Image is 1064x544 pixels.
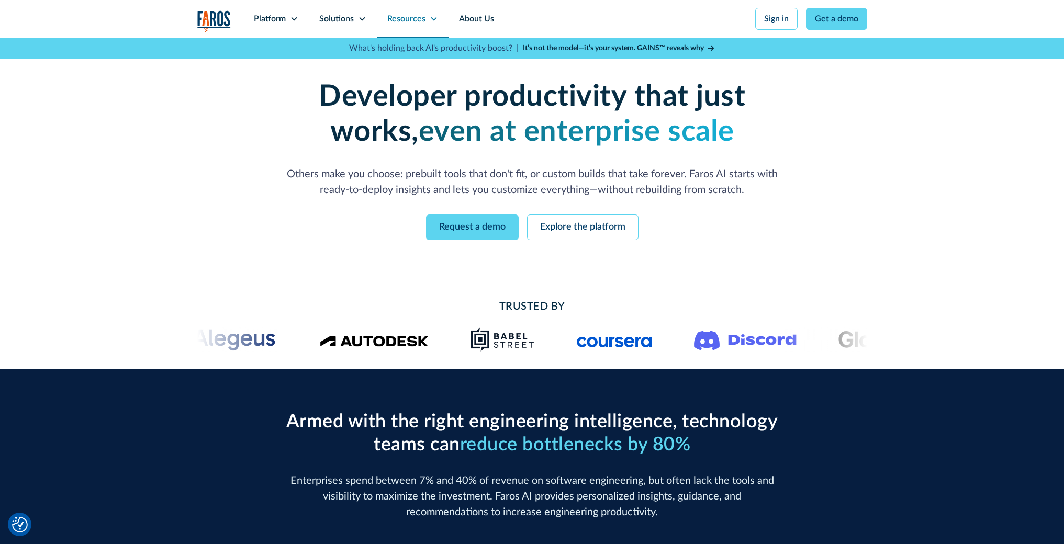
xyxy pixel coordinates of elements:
img: Logo of the online learning platform Coursera. [577,331,652,348]
strong: It’s not the model—it’s your system. GAINS™ reveals why [523,44,704,52]
img: Revisit consent button [12,517,28,532]
img: Logo of the communication platform Discord. [694,328,797,350]
p: Enterprises spend between 7% and 40% of revenue on software engineering, but often lack the tools... [281,473,783,520]
img: Logo of the analytics and reporting company Faros. [197,10,231,32]
p: What's holding back AI's productivity boost? | [349,42,519,54]
a: Get a demo [806,8,867,30]
span: reduce bottlenecks by 80% [460,435,691,454]
a: Request a demo [426,214,519,240]
strong: even at enterprise scale [419,117,734,146]
img: Logo of the design software company Autodesk. [320,333,429,347]
h2: Armed with the right engineering intelligence, technology teams can [281,411,783,456]
button: Cookie Settings [12,517,28,532]
div: Platform [254,13,286,25]
h2: Trusted By [281,299,783,314]
div: Solutions [319,13,354,25]
a: home [197,10,231,32]
a: Sign in [755,8,798,30]
div: Resources [387,13,425,25]
a: It’s not the model—it’s your system. GAINS™ reveals why [523,43,715,54]
img: Babel Street logo png [471,327,535,352]
p: Others make you choose: prebuilt tools that don't fit, or custom builds that take forever. Faros ... [281,166,783,198]
strong: Developer productivity that just works, [319,82,745,146]
a: Explore the platform [527,214,639,240]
